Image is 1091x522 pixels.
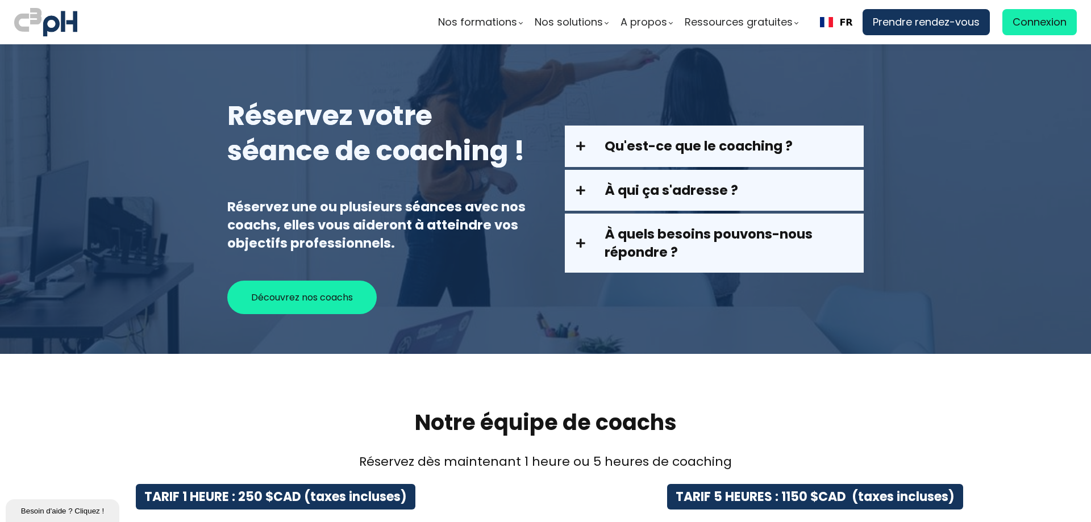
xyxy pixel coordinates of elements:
[227,281,377,314] button: Découvrez nos coachs
[227,198,526,252] span: Réservez une ou plusieurs séances avec nos coachs, elles vous aideront à atteindre vos objectifs ...
[1002,9,1077,35] a: Connexion
[144,488,407,506] strong: TARIF 1 HEURE : 250 $CAD (taxes incluses)
[14,452,1077,471] div: Réservez dès maintenant 1 heure ou 5 heures de coaching
[863,9,990,35] a: Prendre rendez-vous
[685,14,793,31] span: Ressources gratuites
[810,9,863,35] div: Language selected: Français
[810,9,863,35] div: Language Switcher
[605,181,852,199] h3: À qui ça s'adresse ?
[1013,14,1067,31] span: Connexion
[676,488,955,506] b: TARIF 5 HEURES : 1150 $CAD (taxes incluses)
[873,14,980,31] span: Prendre rendez-vous
[621,14,667,31] span: A propos
[14,6,77,39] img: logo C3PH
[820,17,853,28] a: FR
[605,137,852,155] h3: Qu'est-ce que le coaching ?
[438,14,517,31] span: Nos formations
[227,97,525,170] span: Réservez votre séance de coaching !
[251,290,353,304] span: Découvrez nos coachs
[14,408,1077,437] h2: Notre équipe de coachs
[6,497,122,522] iframe: chat widget
[535,14,603,31] span: Nos solutions
[820,17,833,27] img: Français flag
[605,225,852,261] h3: À quels besoins pouvons-nous répondre ?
